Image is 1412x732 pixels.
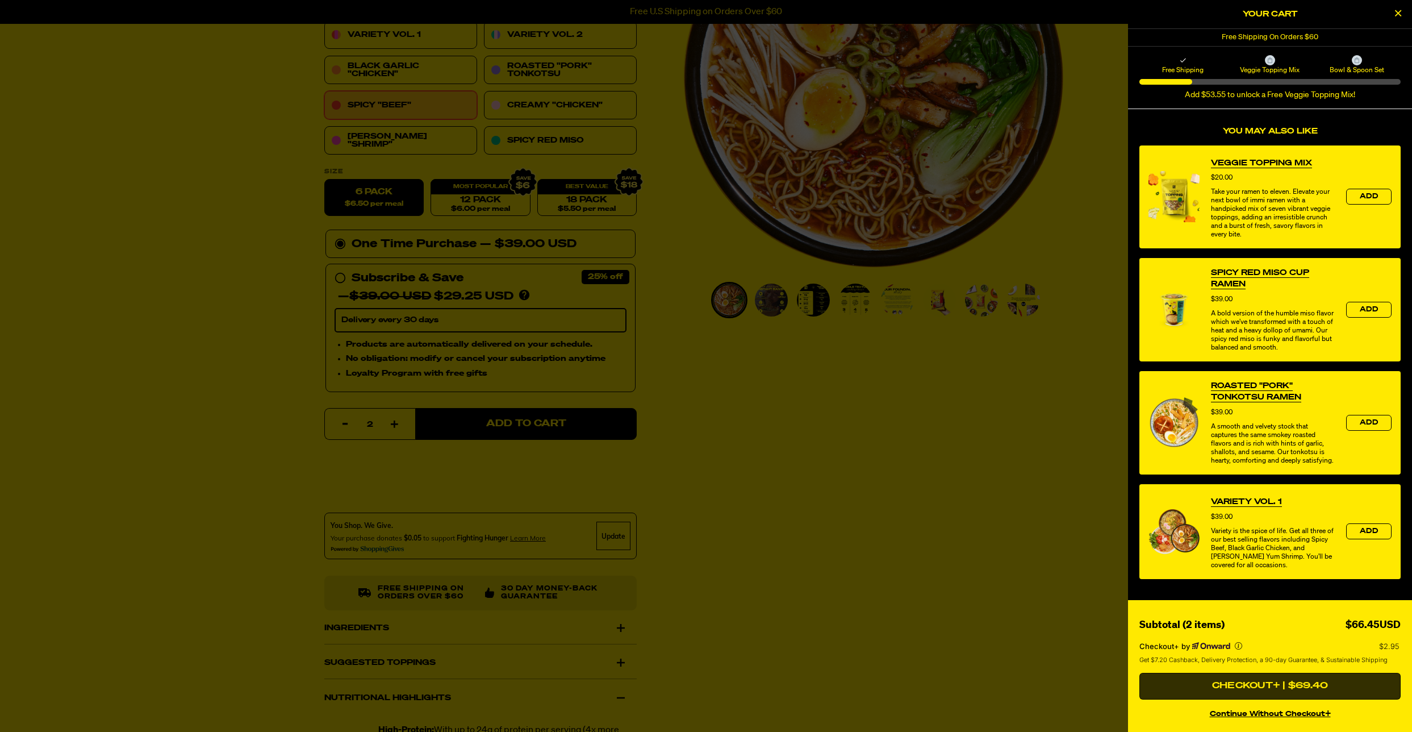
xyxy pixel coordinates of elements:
span: $39.00 [1211,409,1233,416]
div: Add $53.55 to unlock a Free Veggie Topping Mix! [1139,90,1401,100]
span: Get $7.20 Cashback, Delivery Protection, a 90-day Guarantee, & Sustainable Shipping [1139,655,1388,665]
span: Subtotal (2 items) [1139,620,1225,630]
span: Add [1360,306,1378,313]
div: A smooth and velvety stock that captures the same smokey roasted flavors and is rich with hints o... [1211,423,1335,465]
span: Add [1360,419,1378,426]
button: Add the product, Variety Vol. 1 to Cart [1346,523,1392,539]
div: product [1139,145,1401,249]
a: View Roasted "Pork" Tonkotsu Ramen [1211,380,1335,403]
button: Add the product, Roasted "Pork" Tonkotsu Ramen to Cart [1346,415,1392,431]
div: $66.45USD [1346,617,1401,634]
button: Add the product, Spicy Red Miso Cup Ramen to Cart [1346,302,1392,318]
img: View Spicy Red Miso Cup Ramen [1148,284,1200,335]
span: Checkout+ [1139,642,1179,651]
a: View Spicy Red Miso Cup Ramen [1211,267,1335,290]
button: continue without Checkout+ [1139,704,1401,721]
span: $39.00 [1211,514,1233,521]
button: Add the product, Veggie Topping Mix to Cart [1346,189,1392,205]
span: Veggie Topping Mix [1228,65,1311,74]
button: Checkout+ | $69.40 [1139,673,1401,700]
span: by [1181,642,1190,651]
img: View Variety Vol. 1 [1148,509,1200,554]
span: Bowl & Spoon Set [1315,65,1399,74]
img: View Roasted "Pork" Tonkotsu Ramen [1148,397,1200,448]
h2: Your Cart [1139,6,1401,23]
a: View Veggie Topping Mix [1211,157,1312,169]
span: Free Shipping [1141,65,1225,74]
button: More info [1235,642,1242,650]
section: Checkout+ [1139,634,1401,673]
div: You may also like [1139,145,1401,588]
span: $39.00 [1211,296,1233,303]
iframe: Marketing Popup [6,680,120,726]
button: Close Cart [1389,6,1406,23]
p: $2.95 [1379,642,1401,651]
h4: You may also like [1139,127,1401,136]
span: Add [1360,193,1378,200]
a: View Variety Vol. 1 [1211,496,1282,508]
div: product [1139,484,1401,579]
div: Take your ramen to eleven. Elevate your next bowl of immi ramen with a handpicked mix of seven vi... [1211,188,1335,239]
div: 1 of 1 [1128,29,1412,46]
div: A bold version of the humble miso flavor which we’ve transformed with a touch of heat and a heavy... [1211,310,1335,352]
span: $20.00 [1211,174,1233,181]
a: Powered by Onward [1192,642,1230,650]
div: Variety is the spice of life. Get all three of our best selling flavors including Spicy Beef, Bla... [1211,527,1335,570]
span: Add [1360,528,1378,535]
div: product [1139,371,1401,475]
div: product [1139,257,1401,361]
img: View Veggie Topping Mix [1148,171,1200,222]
